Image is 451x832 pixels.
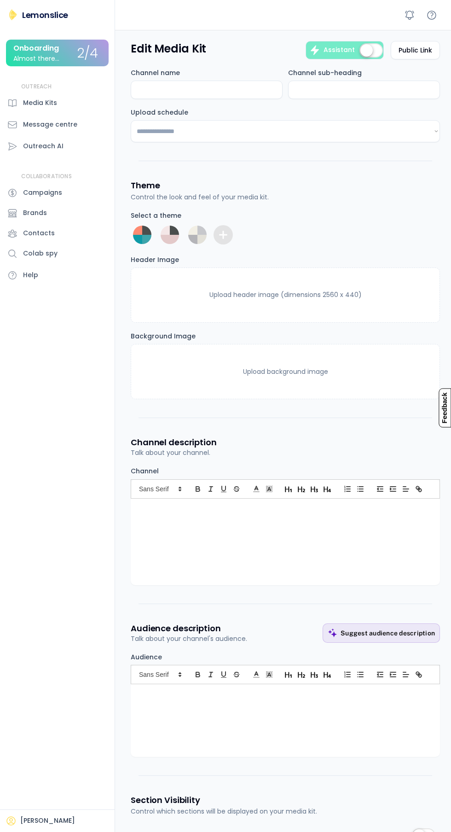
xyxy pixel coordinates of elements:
[131,69,180,77] div: Channel name
[341,629,435,637] div: Suggest audience description
[131,448,210,458] div: Talk about your channel.
[13,55,59,62] div: Almost there...
[399,483,412,495] span: Text alignment
[23,120,77,129] div: Message centre
[23,188,62,198] div: Campaigns
[135,669,185,680] span: Font
[263,483,276,495] span: Highlight color
[131,653,162,661] div: Audience
[21,83,52,91] div: OUTREACH
[23,141,64,151] div: Outreach AI
[21,173,72,180] div: COLLABORATIONS
[23,270,38,280] div: Help
[131,180,160,191] h3: Theme
[23,249,58,258] div: Colab spy
[328,628,337,638] img: MagicMajor%20%28Purple%29.svg
[131,623,221,634] h3: Audience description
[324,46,355,55] div: Assistant
[135,483,185,495] span: Font
[263,669,276,680] span: Highlight color
[23,208,47,218] div: Brands
[250,669,263,680] span: Font color
[131,794,200,806] h3: Section Visibility
[399,669,412,680] span: Text alignment
[23,98,57,108] div: Media Kits
[218,229,229,240] div: Add custom theme
[131,211,181,220] div: Select a theme
[13,44,59,52] div: Onboarding
[391,41,440,59] button: Public Link
[22,9,68,21] div: Lemonslice
[288,69,362,77] div: Channel sub-heading
[131,467,159,475] div: Channel
[131,634,247,644] div: Talk about your channel's audience.
[131,332,196,340] div: Background Image
[131,256,179,264] div: Header Image
[250,483,263,495] span: Font color
[131,192,269,202] div: Control the look and feel of your media kit.
[7,9,18,20] img: Lemonslice
[20,816,75,826] div: [PERSON_NAME]
[131,436,217,448] h3: Channel description
[131,807,317,816] div: Control which sections will be displayed on your media kit.
[131,108,188,116] div: Upload schedule
[23,228,55,238] div: Contacts
[131,41,206,57] h3: Edit Media Kit
[309,45,320,56] div: Use the assistant
[77,47,98,61] div: 2/4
